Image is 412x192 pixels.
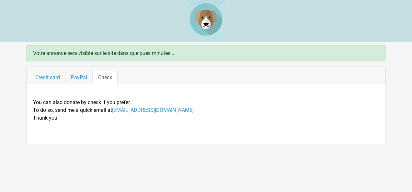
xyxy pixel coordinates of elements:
div: Votre annonce sera visible sur le site dans quelques minutes... [26,45,386,61]
a: PayPal [65,71,93,84]
a: Credit card [30,71,65,84]
a: [EMAIL_ADDRESS][DOMAIN_NAME] [112,107,194,113]
a: Check [93,71,118,84]
p: You can also donate by check if you prefer. To do so, send me a quick email at Thank you! [33,99,379,122]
